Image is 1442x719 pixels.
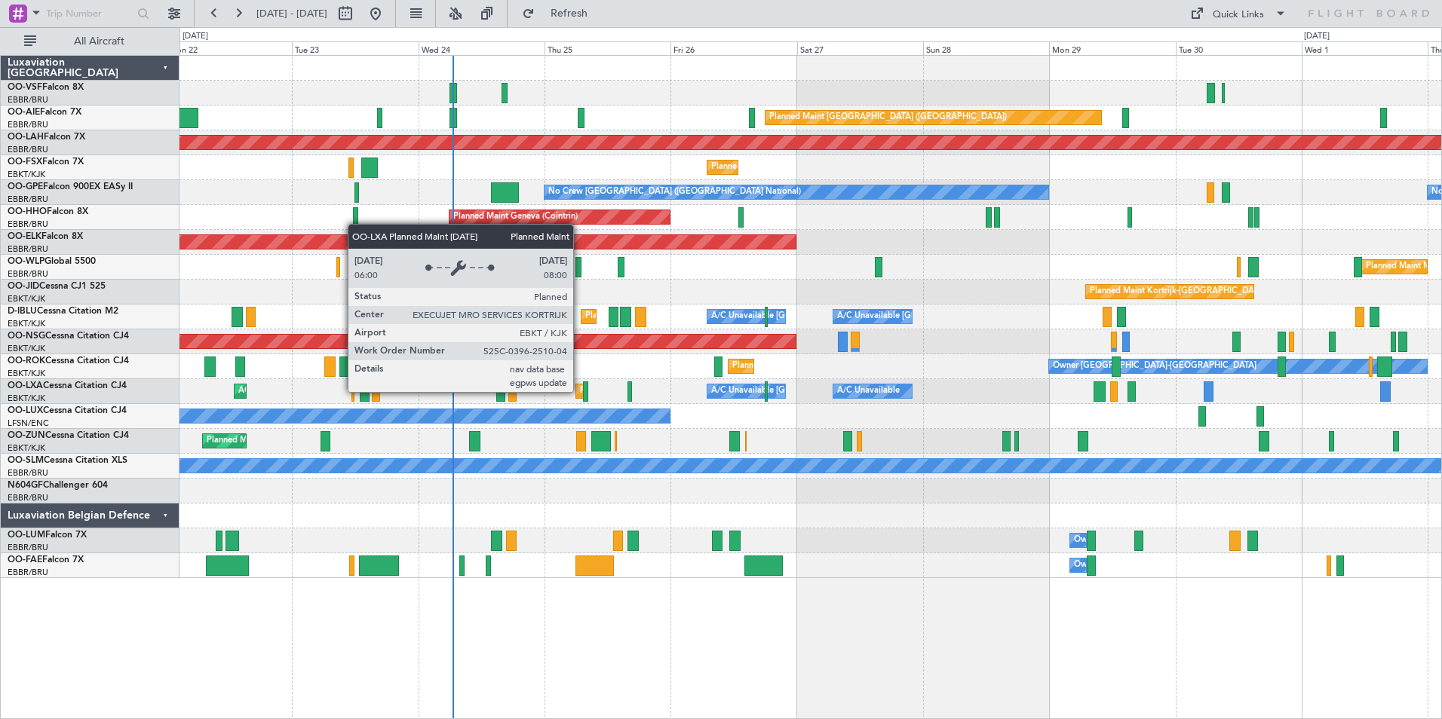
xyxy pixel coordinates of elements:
span: OO-ZUN [8,431,45,440]
span: OO-ROK [8,356,45,366]
span: OO-GPE [8,182,43,191]
span: OO-FSX [8,158,42,167]
div: Owner Melsbroek Air Base [1074,554,1177,577]
span: OO-SLM [8,456,44,465]
div: Wed 1 [1302,41,1428,55]
a: LFSN/ENC [8,418,49,429]
a: OO-SLMCessna Citation XLS [8,456,127,465]
a: OO-FAEFalcon 7X [8,555,84,564]
div: Thu 25 [545,41,670,55]
a: EBBR/BRU [8,567,48,578]
span: OO-FAE [8,555,42,564]
a: OO-LUXCessna Citation CJ4 [8,406,127,415]
div: Quick Links [1213,8,1264,23]
div: Owner Melsbroek Air Base [1074,529,1177,552]
a: EBBR/BRU [8,219,48,230]
div: Sat 27 [797,41,923,55]
div: Tue 23 [292,41,418,55]
div: A/C Unavailable [GEOGRAPHIC_DATA] ([GEOGRAPHIC_DATA] National) [711,380,992,402]
span: OO-LUM [8,531,45,540]
button: Refresh [515,2,606,26]
a: OO-NSGCessna Citation CJ4 [8,332,129,341]
a: OO-ZUNCessna Citation CJ4 [8,431,129,440]
a: OO-AIEFalcon 7X [8,108,81,117]
div: Fri 26 [670,41,796,55]
span: D-IBLU [8,307,37,316]
div: Planned Maint [GEOGRAPHIC_DATA] ([GEOGRAPHIC_DATA]) [769,106,1007,129]
div: A/C Unavailable [GEOGRAPHIC_DATA]-[GEOGRAPHIC_DATA] [837,305,1078,328]
a: OO-VSFFalcon 8X [8,83,84,92]
span: OO-LXA [8,381,43,390]
span: Refresh [538,8,601,19]
div: Planned Maint Geneva (Cointrin) [453,206,578,228]
div: Planned Maint Nice ([GEOGRAPHIC_DATA]) [585,305,753,328]
a: EBKT/KJK [8,442,45,454]
a: N604GFChallenger 604 [8,481,108,490]
span: OO-VSF [8,83,42,92]
a: EBBR/BRU [8,94,48,106]
button: All Aircraft [17,29,164,54]
span: [DATE] - [DATE] [256,7,327,20]
a: OO-ROKCessna Citation CJ4 [8,356,129,366]
a: OO-WLPGlobal 5500 [8,257,96,266]
a: EBBR/BRU [8,119,48,130]
a: OO-GPEFalcon 900EX EASy II [8,182,133,191]
a: EBKT/KJK [8,343,45,354]
div: Planned Maint Kortrijk-[GEOGRAPHIC_DATA] [207,430,382,452]
a: OO-LUMFalcon 7X [8,531,87,540]
a: OO-JIDCessna CJ1 525 [8,282,106,291]
a: EBBR/BRU [8,467,48,479]
span: OO-AIE [8,108,40,117]
a: EBKT/KJK [8,169,45,180]
div: Owner [GEOGRAPHIC_DATA]-[GEOGRAPHIC_DATA] [1053,355,1256,378]
a: EBKT/KJK [8,293,45,304]
a: EBBR/BRU [8,268,48,280]
a: EBBR/BRU [8,194,48,205]
div: Wed 24 [419,41,545,55]
a: OO-LXACessna Citation CJ4 [8,381,127,390]
div: Planned Maint Kortrijk-[GEOGRAPHIC_DATA] [711,156,887,179]
div: [DATE] [1304,30,1330,43]
input: Trip Number [46,2,133,25]
div: No Crew [GEOGRAPHIC_DATA] ([GEOGRAPHIC_DATA] National) [548,181,801,203]
div: Mon 22 [166,41,292,55]
span: OO-HHO [8,207,47,216]
a: OO-FSXFalcon 7X [8,158,84,167]
a: EBKT/KJK [8,393,45,404]
div: Planned Maint Kortrijk-[GEOGRAPHIC_DATA] [580,380,756,402]
span: OO-LUX [8,406,43,415]
a: OO-HHOFalcon 8X [8,207,88,216]
div: Sun 28 [923,41,1049,55]
div: A/C Unavailable [GEOGRAPHIC_DATA] ([GEOGRAPHIC_DATA] National) [711,305,992,328]
span: OO-JID [8,282,39,291]
span: OO-LAH [8,133,44,142]
div: Mon 29 [1049,41,1175,55]
span: OO-NSG [8,332,45,341]
span: N604GF [8,481,43,490]
span: All Aircraft [39,36,159,47]
button: Quick Links [1183,2,1294,26]
div: AOG Maint Kortrijk-[GEOGRAPHIC_DATA] [238,380,403,402]
a: EBBR/BRU [8,243,48,255]
div: A/C Unavailable [837,380,900,402]
span: OO-ELK [8,232,41,241]
a: D-IBLUCessna Citation M2 [8,307,118,316]
a: EBBR/BRU [8,542,48,553]
div: Planned Maint Kortrijk-[GEOGRAPHIC_DATA] [732,355,908,378]
div: Tue 30 [1176,41,1302,55]
div: Planned Maint Kortrijk-[GEOGRAPHIC_DATA] [1090,280,1266,303]
div: [DATE] [183,30,208,43]
span: OO-WLP [8,257,44,266]
a: OO-ELKFalcon 8X [8,232,83,241]
a: EBBR/BRU [8,144,48,155]
a: EBKT/KJK [8,368,45,379]
a: EBKT/KJK [8,318,45,329]
a: EBBR/BRU [8,492,48,503]
a: OO-LAHFalcon 7X [8,133,85,142]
